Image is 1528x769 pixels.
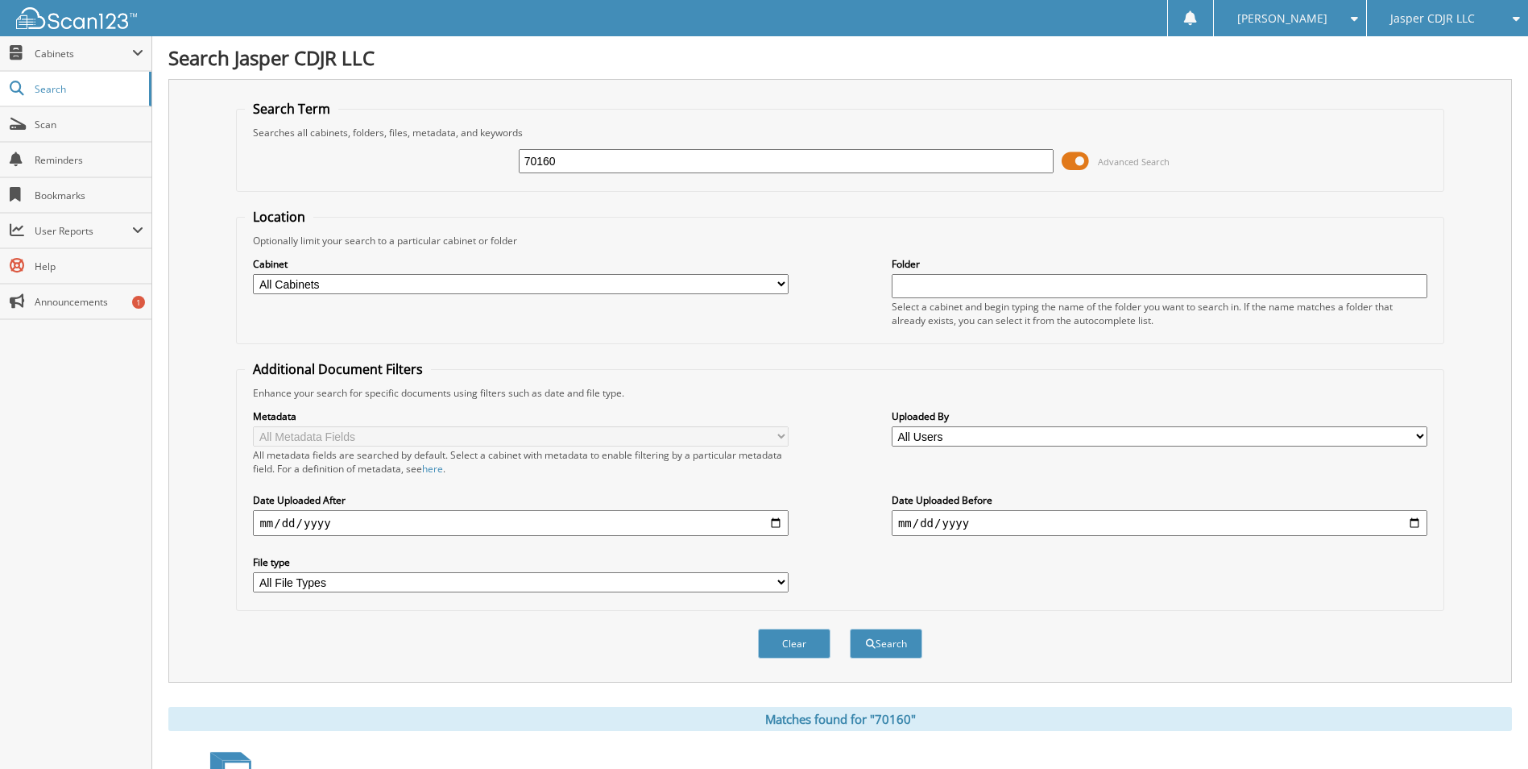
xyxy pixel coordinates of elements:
[168,707,1512,731] div: Matches found for "70160"
[245,208,313,226] legend: Location
[850,629,922,659] button: Search
[758,629,830,659] button: Clear
[35,260,143,273] span: Help
[16,7,137,29] img: scan123-logo-white.svg
[422,462,443,476] a: here
[168,44,1512,71] h1: Search Jasper CDJR LLC
[892,409,1427,423] label: Uploaded By
[132,296,145,309] div: 1
[892,300,1427,327] div: Select a cabinet and begin typing the name of the folder you want to search in. If the name match...
[245,126,1435,139] div: Searches all cabinets, folders, files, metadata, and keywords
[245,386,1435,400] div: Enhance your search for specific documents using filters such as date and file type.
[245,360,431,378] legend: Additional Document Filters
[245,100,338,118] legend: Search Term
[245,234,1435,247] div: Optionally limit your search to a particular cabinet or folder
[35,224,132,238] span: User Reports
[35,189,143,202] span: Bookmarks
[1098,156,1170,168] span: Advanced Search
[35,47,132,60] span: Cabinets
[892,257,1427,271] label: Folder
[253,555,789,569] label: File type
[35,295,143,309] span: Announcements
[253,257,789,271] label: Cabinet
[35,82,141,96] span: Search
[253,448,789,476] div: All metadata fields are searched by default. Select a cabinet with metadata to enable filtering b...
[892,493,1427,507] label: Date Uploaded Before
[1237,14,1327,23] span: [PERSON_NAME]
[1390,14,1475,23] span: Jasper CDJR LLC
[892,510,1427,536] input: end
[253,493,789,507] label: Date Uploaded After
[253,409,789,423] label: Metadata
[253,510,789,536] input: start
[35,153,143,167] span: Reminders
[35,118,143,131] span: Scan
